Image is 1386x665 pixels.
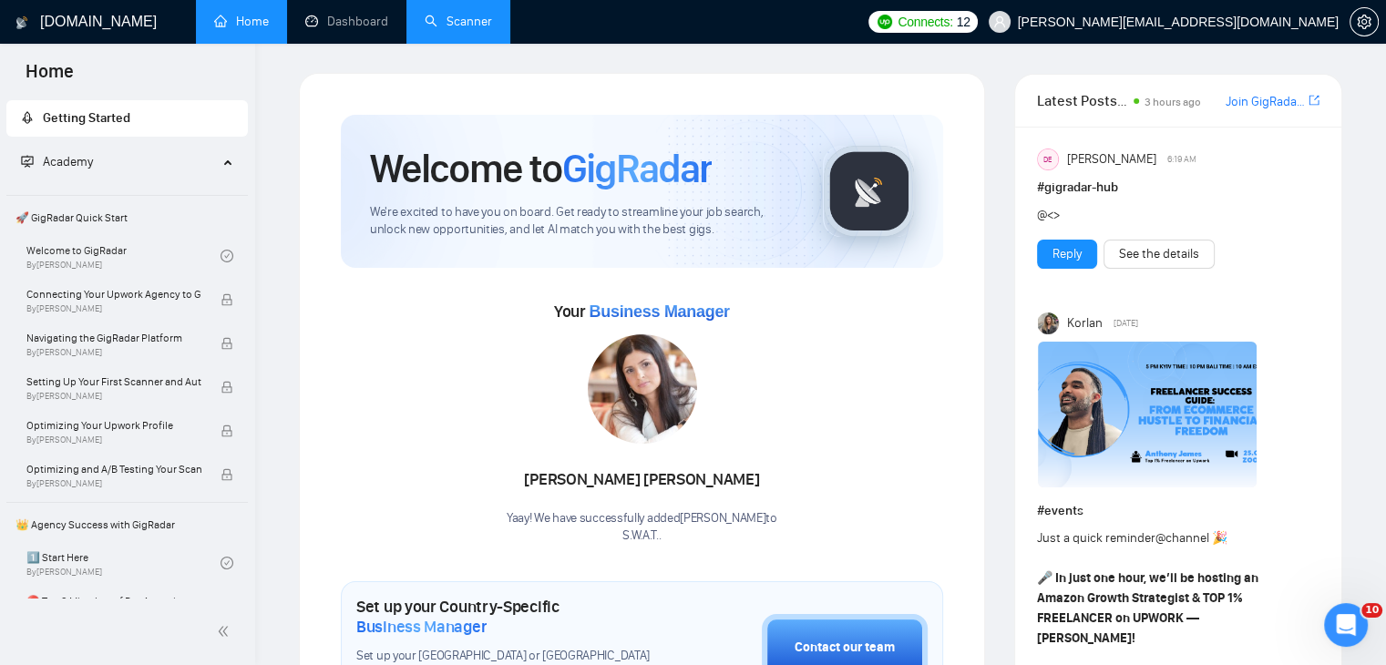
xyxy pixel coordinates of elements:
span: double-left [217,622,235,640]
span: 🎤 [1037,570,1052,586]
span: We're excited to have you on board. Get ready to streamline your job search, unlock new opportuni... [370,204,794,239]
span: 🎉 [1212,530,1227,546]
span: user [993,15,1006,28]
span: Latest Posts from the GigRadar Community [1037,89,1128,112]
span: GigRadar [562,144,712,193]
span: export [1309,93,1319,107]
span: fund-projection-screen [21,155,34,168]
span: Optimizing and A/B Testing Your Scanner for Better Results [26,460,201,478]
span: lock [221,337,233,350]
span: 6:19 AM [1167,151,1196,168]
li: Getting Started [6,100,248,137]
div: Contact our team [795,638,895,658]
span: Business Manager [589,302,729,321]
h1: # gigradar-hub [1037,178,1319,198]
img: Korlan [1038,312,1060,334]
span: Connecting Your Upwork Agency to GigRadar [26,285,201,303]
span: lock [221,468,233,481]
span: Business Manager [356,617,487,637]
span: check-circle [221,250,233,262]
a: export [1309,92,1319,109]
h1: Set up your Country-Specific [356,597,671,637]
img: F09H8TEEYJG-Anthony%20James.png [1038,342,1257,487]
span: rocket [21,111,34,124]
span: 12 [957,12,970,32]
span: lock [221,381,233,394]
span: 🚀 GigRadar Quick Start [8,199,246,236]
span: lock [221,293,233,306]
a: setting [1350,15,1379,29]
img: 1706119779818-multi-117.jpg [588,334,697,444]
span: By [PERSON_NAME] [26,478,201,489]
span: By [PERSON_NAME] [26,347,201,358]
span: Your [554,302,730,322]
div: DE [1038,149,1058,169]
span: 3 hours ago [1145,96,1201,108]
span: check-circle [221,557,233,569]
strong: In just one hour, we’ll be hosting an Amazon Growth Strategist & TOP 1% FREELANCER on UPWORK — [P... [1037,570,1258,646]
h1: Welcome to [370,144,712,193]
span: Academy [43,154,93,169]
div: [PERSON_NAME] [PERSON_NAME] [507,465,777,496]
span: Optimizing Your Upwork Profile [26,416,201,435]
div: Yaay! We have successfully added [PERSON_NAME] to [507,510,777,545]
a: Join GigRadar Slack Community [1226,92,1305,112]
iframe: Intercom live chat [1324,603,1368,647]
div: @<> [1037,205,1263,225]
span: ⛔ Top 3 Mistakes of Pro Agencies [26,592,201,610]
img: gigradar-logo.png [824,146,915,237]
span: 👑 Agency Success with GigRadar [8,506,246,543]
a: dashboardDashboard [305,14,388,29]
a: Welcome to GigRadarBy[PERSON_NAME] [26,236,221,276]
a: searchScanner [425,14,492,29]
img: logo [15,8,28,37]
span: @channel [1155,530,1209,546]
h1: # events [1037,501,1319,521]
span: Academy [21,154,93,169]
span: By [PERSON_NAME] [26,303,201,314]
span: Setting Up Your First Scanner and Auto-Bidder [26,373,201,391]
span: Home [11,58,88,97]
span: 10 [1361,603,1382,618]
a: 1️⃣ Start HereBy[PERSON_NAME] [26,543,221,583]
img: upwork-logo.png [878,15,892,29]
a: Reply [1052,244,1082,264]
span: [PERSON_NAME] [1066,149,1155,169]
span: By [PERSON_NAME] [26,391,201,402]
a: homeHome [214,14,269,29]
span: [DATE] [1114,315,1138,332]
span: Getting Started [43,110,130,126]
span: By [PERSON_NAME] [26,435,201,445]
button: See the details [1104,240,1215,269]
p: S.W.A.T. . [507,527,777,545]
span: Navigating the GigRadar Platform [26,329,201,347]
button: Reply [1037,240,1097,269]
span: lock [221,425,233,437]
span: setting [1350,15,1378,29]
button: setting [1350,7,1379,36]
a: See the details [1119,244,1199,264]
span: Korlan [1066,313,1102,333]
span: Connects: [898,12,952,32]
